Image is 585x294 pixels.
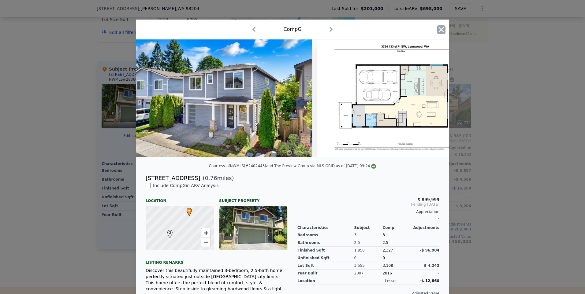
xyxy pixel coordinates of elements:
[354,270,383,277] div: 2007
[201,237,211,247] a: Zoom out
[146,255,288,265] div: Listing remarks
[146,193,214,203] div: Location
[185,208,189,211] div: •
[382,239,411,247] div: 2.5
[382,233,385,237] span: 3
[204,238,208,246] span: −
[205,175,217,181] span: 0.76
[382,248,393,252] span: 2,327
[297,231,354,239] div: Bedrooms
[424,263,439,268] span: $ 4,242
[354,225,383,230] div: Subject
[382,263,393,268] span: 3,108
[418,197,439,202] span: $ 899,999
[297,254,354,262] div: Unfinished Sqft
[146,174,200,182] div: [STREET_ADDRESS]
[297,270,354,277] div: Year Built
[297,202,439,207] span: Pending [DATE]
[283,26,301,33] div: Comp G
[297,225,354,230] div: Characteristics
[411,239,439,247] div: -
[297,277,354,285] div: location
[200,174,234,182] span: ( miles)
[297,247,354,254] div: Finished Sqft
[166,230,174,235] span: G
[420,279,439,283] span: -$ 12,860
[354,262,383,270] div: 3,555
[151,183,221,188] span: Include Comp G in ARV Analysis
[219,193,288,203] div: Subject Property
[297,262,354,270] div: Lot Sqft
[297,209,439,214] div: Appreciation
[201,228,211,237] a: Zoom in
[146,267,288,292] div: Discover this beautifully maintained 3-bedroom, 2.5-bath home perfectly situated just outside [GE...
[382,270,411,277] div: 2016
[354,254,383,262] div: 0
[420,248,439,252] span: -$ 96,904
[382,278,397,283] div: - lesser
[382,256,385,260] span: 0
[354,231,383,239] div: 3
[354,239,383,247] div: 2.5
[411,270,439,277] div: -
[411,225,439,230] div: Adjustments
[382,225,411,230] div: Comp
[411,231,439,239] div: -
[354,247,383,254] div: 1,858
[136,39,312,157] img: Property Img
[411,254,439,262] div: -
[204,229,208,237] span: +
[317,39,493,157] img: Property Img
[209,164,376,168] div: Courtesy of NWMLS (#2402443) and The Preview Group via MLS GRID as of [DATE] 09:24
[166,230,170,233] div: G
[297,214,439,223] div: -
[371,164,376,169] img: NWMLS Logo
[185,206,193,215] span: •
[297,239,354,247] div: Bathrooms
